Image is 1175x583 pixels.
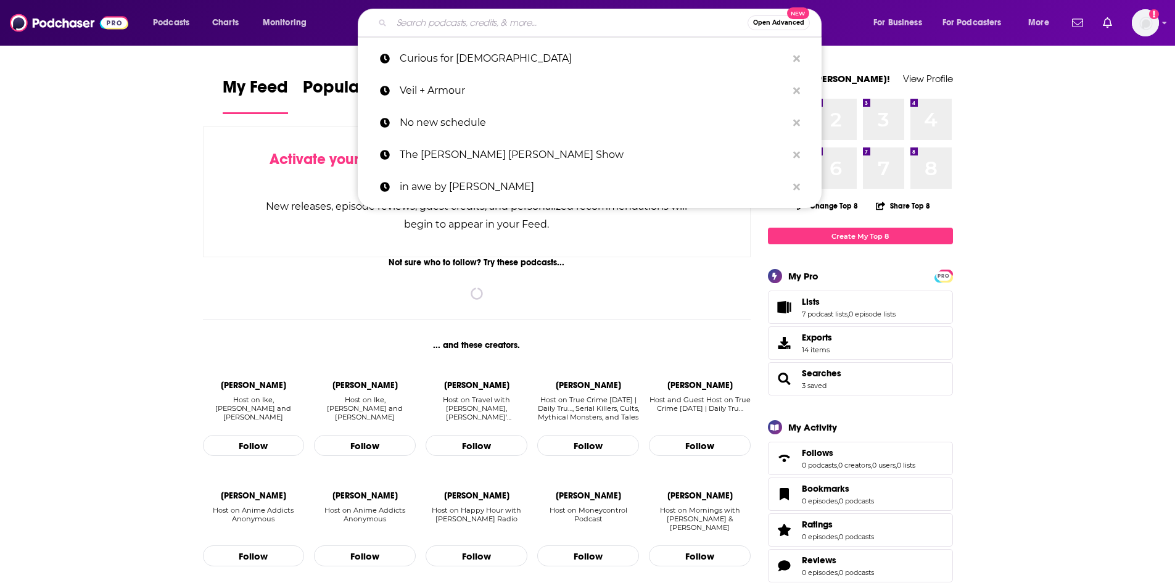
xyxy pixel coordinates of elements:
[649,506,751,532] div: Host on Mornings with Greg & Eli
[772,370,797,387] a: Searches
[221,380,286,391] div: Jon Marks
[537,395,639,421] div: Host on True Crime [DATE] | Daily Tru…, Serial Killers, Cults, Mythical Monsters, and Tales
[203,395,305,422] div: Host on Ike, Spike and Fritz
[400,75,787,107] p: Veil + Armour
[772,486,797,503] a: Bookmarks
[649,395,751,422] div: Host and Guest Host on True Crime Today | Daily Tru…
[768,228,953,244] a: Create My Top 8
[556,380,621,391] div: Vanessa Richardson
[875,194,931,218] button: Share Top 8
[314,395,416,421] div: Host on Ike, [PERSON_NAME] and [PERSON_NAME]
[768,326,953,360] a: Exports
[753,20,804,26] span: Open Advanced
[802,447,915,458] a: Follows
[358,171,822,203] a: in awe by [PERSON_NAME]
[1149,9,1159,19] svg: Add a profile image
[537,435,639,456] button: Follow
[212,14,239,31] span: Charts
[203,340,751,350] div: ... and these creators.
[802,368,841,379] a: Searches
[802,568,838,577] a: 0 episodes
[936,271,951,281] span: PRO
[788,421,837,433] div: My Activity
[314,545,416,566] button: Follow
[802,483,849,494] span: Bookmarks
[838,532,839,541] span: ,
[203,395,305,421] div: Host on Ike, [PERSON_NAME] and [PERSON_NAME]
[203,506,305,532] div: Host on Anime Addicts Anonymous
[303,76,408,105] span: Popular Feed
[839,532,874,541] a: 0 podcasts
[1020,13,1065,33] button: open menu
[314,506,416,532] div: Host on Anime Addicts Anonymous
[358,107,822,139] a: No new schedule
[10,11,128,35] img: Podchaser - Follow, Share and Rate Podcasts
[203,506,305,523] div: Host on Anime Addicts Anonymous
[849,310,896,318] a: 0 episode lists
[802,332,832,343] span: Exports
[768,549,953,582] span: Reviews
[537,506,639,532] div: Host on Moneycontrol Podcast
[871,461,872,469] span: ,
[400,107,787,139] p: No new schedule
[332,380,398,391] div: Isaiah Reese
[223,76,288,114] a: My Feed
[1098,12,1117,33] a: Show notifications dropdown
[802,532,838,541] a: 0 episodes
[802,345,832,354] span: 14 items
[772,557,797,574] a: Reviews
[865,13,938,33] button: open menu
[556,490,621,501] div: Karunya Rao
[772,299,797,316] a: Lists
[444,490,509,501] div: John Hardin
[426,395,527,422] div: Host on Travel with Rick Steves, Rick Steves' Europe Video, Italy Audio Tours, Travel Talks (Vide...
[896,461,897,469] span: ,
[1028,14,1049,31] span: More
[358,139,822,171] a: The [PERSON_NAME] [PERSON_NAME] Show
[839,568,874,577] a: 0 podcasts
[802,555,874,566] a: Reviews
[802,381,827,390] a: 3 saved
[768,513,953,547] span: Ratings
[426,545,527,566] button: Follow
[802,296,896,307] a: Lists
[649,395,751,413] div: Host and Guest Host on True Crime [DATE] | Daily Tru…
[802,310,847,318] a: 7 podcast lists
[392,13,748,33] input: Search podcasts, credits, & more...
[838,461,871,469] a: 0 creators
[802,461,837,469] a: 0 podcasts
[426,395,527,421] div: Host on Travel with [PERSON_NAME], [PERSON_NAME]' [GEOGRAPHIC_DATA] Video, [GEOGRAPHIC_DATA] Audi...
[314,395,416,422] div: Host on Ike, Spike and Fritz
[802,296,820,307] span: Lists
[838,568,839,577] span: ,
[144,13,205,33] button: open menu
[1132,9,1159,36] img: User Profile
[802,497,838,505] a: 0 episodes
[400,171,787,203] p: in awe by bruce
[667,380,733,391] div: Tony Brueski
[332,490,398,501] div: Kazu Nyan
[426,506,527,532] div: Host on Happy Hour with Johnny Radio
[772,521,797,539] a: Ratings
[649,435,751,456] button: Follow
[788,270,818,282] div: My Pro
[369,9,833,37] div: Search podcasts, credits, & more...
[768,291,953,324] span: Lists
[400,139,787,171] p: The Elsa Kurt Show
[802,555,836,566] span: Reviews
[903,73,953,85] a: View Profile
[839,497,874,505] a: 0 podcasts
[873,14,922,31] span: For Business
[790,198,866,213] button: Change Top 8
[537,395,639,422] div: Host on True Crime Today | Daily Tru…, Serial Killers, Cults, Mythical Monsters, and Tales
[649,545,751,566] button: Follow
[838,497,839,505] span: ,
[802,447,833,458] span: Follows
[223,76,288,105] span: My Feed
[1132,9,1159,36] span: Logged in as luilaking
[1132,9,1159,36] button: Show profile menu
[1067,12,1088,33] a: Show notifications dropdown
